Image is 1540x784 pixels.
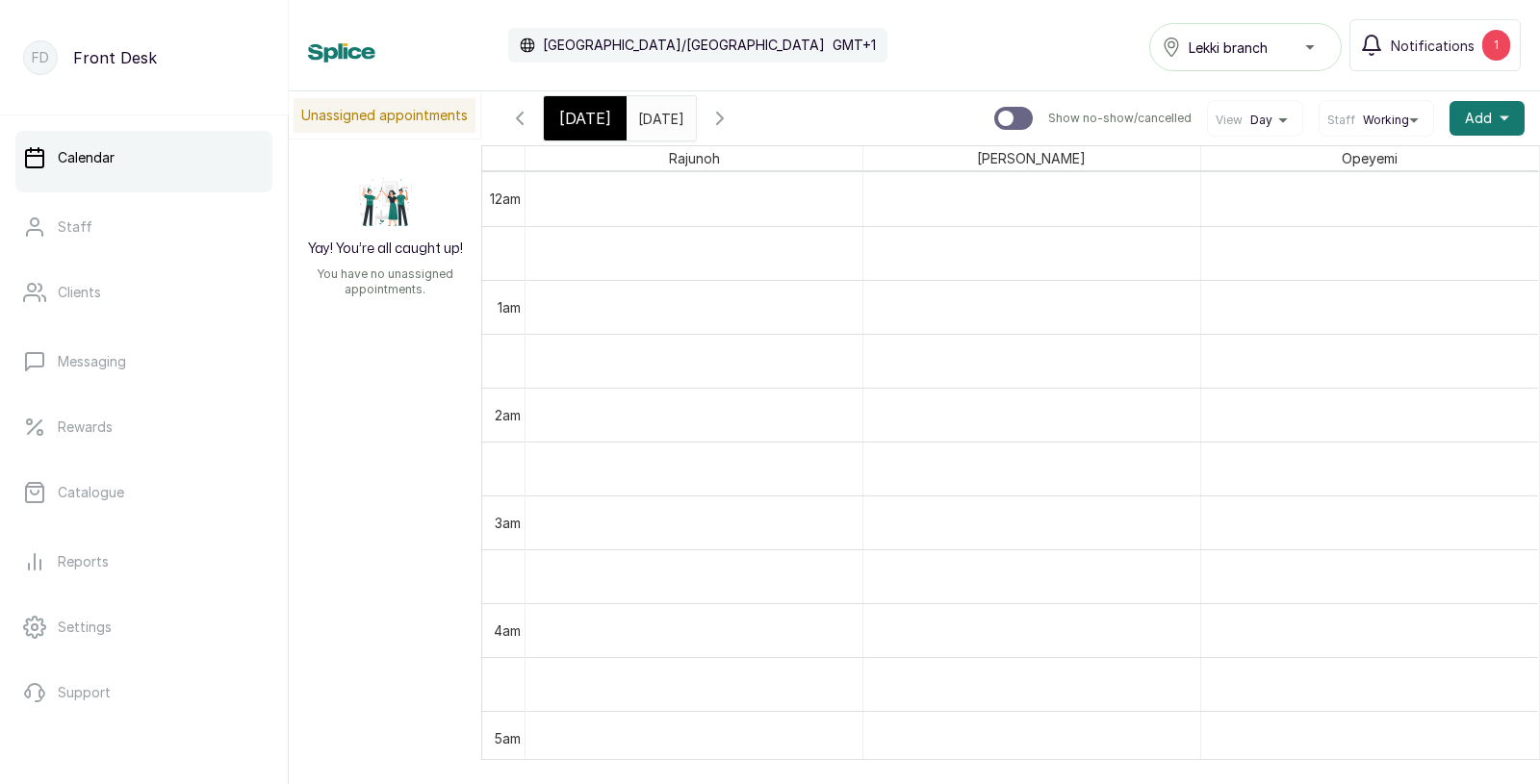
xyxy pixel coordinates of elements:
p: Clients [58,283,101,302]
button: Notifications1 [1349,19,1521,71]
p: Messaging [58,352,126,371]
span: Opeyemi [1338,146,1401,170]
p: Support [58,683,111,702]
span: View [1216,113,1243,128]
p: [GEOGRAPHIC_DATA]/[GEOGRAPHIC_DATA] [543,36,825,55]
h2: Yay! You’re all caught up! [308,240,463,259]
span: [DATE] [559,107,611,130]
button: ViewDay [1216,113,1295,128]
p: Front Desk [73,46,157,69]
a: Support [15,666,272,720]
div: 4am [490,620,525,641]
p: Catalogue [58,483,124,502]
p: Settings [58,618,112,637]
div: [DATE] [544,96,627,140]
a: Settings [15,600,272,654]
span: Rajunoh [665,146,724,170]
a: Rewards [15,400,272,454]
p: FD [32,48,49,67]
button: Add [1450,101,1525,136]
p: Rewards [58,417,113,437]
p: GMT+1 [833,36,876,55]
div: 12am [486,189,525,209]
span: Day [1250,113,1272,128]
a: Staff [15,200,272,254]
span: Notifications [1391,36,1475,56]
span: Add [1465,109,1492,128]
div: 3am [491,513,525,533]
span: [PERSON_NAME] [973,146,1090,170]
p: Reports [58,552,109,571]
div: 1am [494,297,525,317]
span: Working [1363,113,1409,128]
span: Staff [1327,113,1355,128]
p: Calendar [58,148,115,167]
button: Lekki branch [1149,23,1342,71]
a: Clients [15,266,272,319]
div: 5am [490,728,525,748]
a: Catalogue [15,466,272,519]
p: Staff [58,217,92,237]
a: Messaging [15,335,272,389]
p: Show no-show/cancelled [1048,111,1192,126]
a: Calendar [15,131,272,185]
p: You have no unassigned appointments. [300,266,470,297]
a: Reports [15,535,272,589]
p: Unassigned appointments [294,98,475,133]
span: Lekki branch [1189,38,1268,58]
button: StaffWorking [1327,113,1425,128]
div: 2am [491,405,525,425]
div: 1 [1482,30,1510,61]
